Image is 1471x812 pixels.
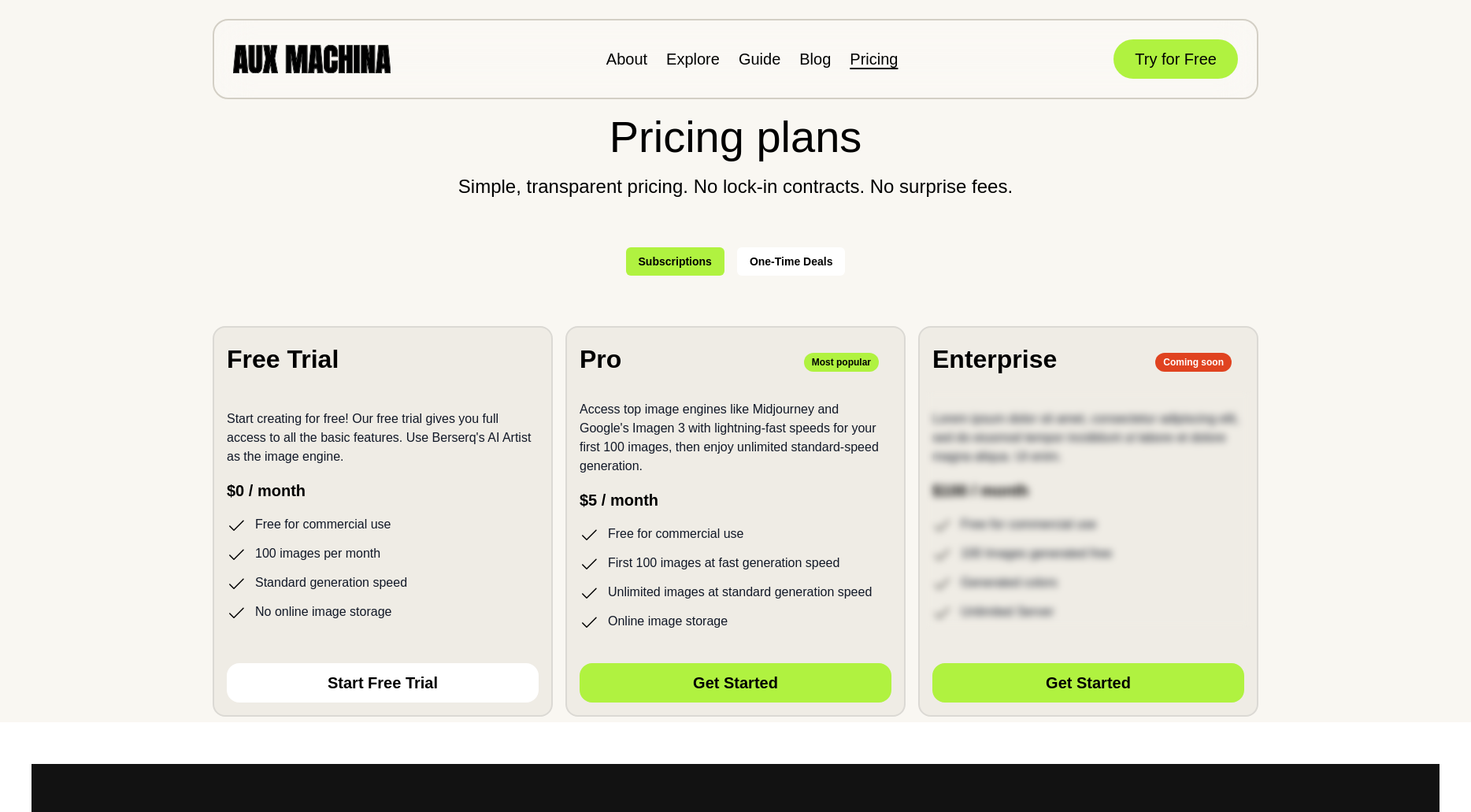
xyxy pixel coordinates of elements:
[737,247,846,276] button: One-Time Deals
[233,45,391,72] img: AUX MACHINA
[850,50,898,68] a: Pricing
[804,353,879,372] p: Most popular
[1113,39,1238,79] button: Try for Free
[580,583,891,603] li: Unlimited images at standard generation speed
[580,612,891,632] li: Online image storage
[626,247,724,276] button: Subscriptions
[227,340,339,378] h2: Free Trial
[580,554,891,573] li: First 100 images at fast generation speed
[580,340,621,378] h2: Pro
[666,50,720,68] a: Explore
[606,50,647,68] a: About
[799,50,831,68] a: Blog
[580,400,891,476] p: Access top image engines like Midjourney and Google's Imagen 3 with lightning-fast speeds for you...
[227,544,539,564] li: 100 images per month
[213,104,1258,170] h2: Pricing plans
[227,663,539,703] button: Start Free Trial
[227,515,539,535] li: Free for commercial use
[580,488,891,512] p: $5 / month
[227,573,539,593] li: Standard generation speed
[227,479,539,502] p: $0 / month
[227,603,539,622] li: No online image storage
[739,50,780,68] a: Guide
[227,410,539,466] p: Start creating for free! Our free trial gives you full access to all the basic features. Use Bers...
[1155,353,1232,372] p: Coming soon
[580,663,891,703] button: Get Started
[932,663,1244,703] button: Get Started
[932,340,1057,378] h2: Enterprise
[580,525,891,544] li: Free for commercial use
[213,176,1258,197] p: Simple, transparent pricing. No lock-in contracts. No surprise fees.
